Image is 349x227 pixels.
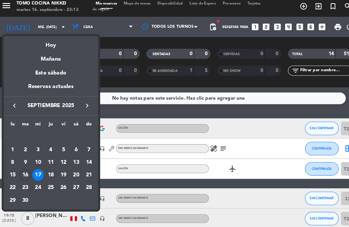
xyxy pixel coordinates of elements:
td: 28 de septiembre de 2025 [83,177,95,189]
div: 23 [22,178,33,189]
td: 29 de septiembre de 2025 [10,189,22,202]
td: 13 de septiembre de 2025 [70,153,83,165]
div: 14 [83,153,94,164]
td: 20 de septiembre de 2025 [70,165,83,177]
td: 30 de septiembre de 2025 [22,189,34,202]
button: keyboard_arrow_right [81,100,93,109]
div: 9 [22,153,33,164]
div: Este sábado [7,64,98,82]
td: 25 de septiembre de 2025 [46,177,58,189]
div: 19 [59,165,70,176]
td: 1 de septiembre de 2025 [10,141,22,153]
div: 2 [22,141,33,152]
span: septiembre 2025 [23,100,81,109]
i: keyboard_arrow_right [83,101,91,108]
div: 16 [22,165,33,176]
th: lunes [10,119,22,129]
div: 18 [47,165,58,176]
div: 20 [71,165,82,176]
td: 3 de septiembre de 2025 [34,141,46,153]
div: 5 [59,141,70,152]
td: 12 de septiembre de 2025 [58,153,70,165]
td: 23 de septiembre de 2025 [22,177,34,189]
th: miércoles [34,119,46,129]
td: SEP. [10,128,95,141]
th: sábado [70,119,83,129]
div: 17 [35,165,46,176]
td: 27 de septiembre de 2025 [70,177,83,189]
div: 13 [71,153,82,164]
div: 1 [10,141,21,152]
td: 9 de septiembre de 2025 [22,153,34,165]
div: 30 [22,190,33,201]
td: 26 de septiembre de 2025 [58,177,70,189]
td: 4 de septiembre de 2025 [46,141,58,153]
td: 21 de septiembre de 2025 [83,165,95,177]
button: keyboard_arrow_left [12,100,23,109]
td: 7 de septiembre de 2025 [83,141,95,153]
td: 14 de septiembre de 2025 [83,153,95,165]
div: 27 [71,178,82,189]
td: 11 de septiembre de 2025 [46,153,58,165]
td: 16 de septiembre de 2025 [22,165,34,177]
td: 10 de septiembre de 2025 [34,153,46,165]
div: Hoy [7,38,98,51]
div: 24 [35,178,46,189]
div: 15 [10,165,21,176]
div: 10 [35,153,46,164]
div: 7 [83,141,94,152]
div: 26 [59,178,70,189]
td: 24 de septiembre de 2025 [34,177,46,189]
div: 11 [47,153,58,164]
td: 8 de septiembre de 2025 [10,153,22,165]
div: 29 [10,190,21,201]
td: 5 de septiembre de 2025 [58,141,70,153]
i: keyboard_arrow_left [14,101,21,108]
div: Reservas actuales [7,82,98,95]
th: martes [22,119,34,129]
td: 15 de septiembre de 2025 [10,165,22,177]
div: 12 [59,153,70,164]
th: viernes [58,119,70,129]
div: 21 [83,165,94,176]
div: 8 [10,153,21,164]
td: 18 de septiembre de 2025 [46,165,58,177]
td: 19 de septiembre de 2025 [58,165,70,177]
th: jueves [46,119,58,129]
td: 6 de septiembre de 2025 [70,141,83,153]
div: 28 [83,178,94,189]
div: Mañana [7,51,98,64]
div: 22 [10,178,21,189]
div: 6 [71,141,82,152]
td: 17 de septiembre de 2025 [34,165,46,177]
td: 2 de septiembre de 2025 [22,141,34,153]
div: 4 [47,141,58,152]
div: 3 [35,141,46,152]
td: 22 de septiembre de 2025 [10,177,22,189]
div: 25 [47,178,58,189]
th: domingo [83,119,95,129]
